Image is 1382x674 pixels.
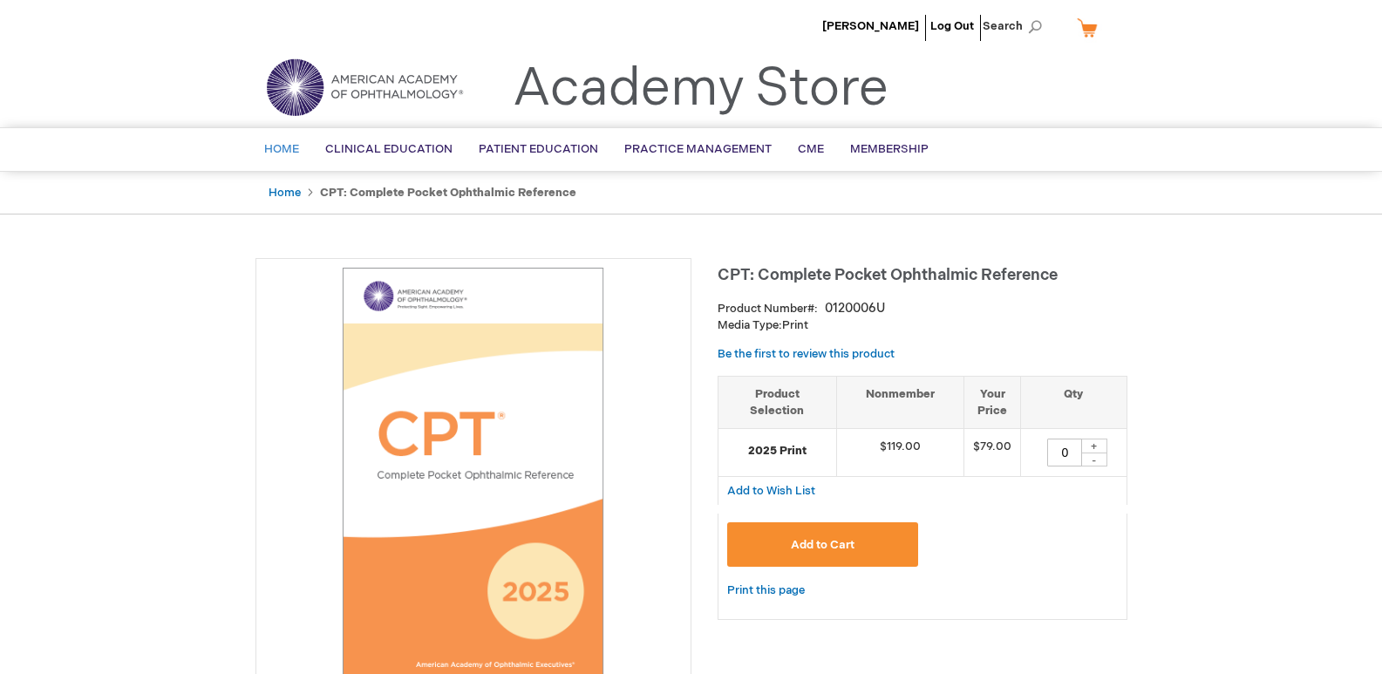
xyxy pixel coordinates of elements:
[1081,453,1107,466] div: -
[825,300,885,317] div: 0120006U
[964,376,1021,428] th: Your Price
[325,142,453,156] span: Clinical Education
[964,429,1021,477] td: $79.00
[320,186,576,200] strong: CPT: Complete Pocket Ophthalmic Reference
[798,142,824,156] span: CME
[269,186,301,200] a: Home
[624,142,772,156] span: Practice Management
[479,142,598,156] span: Patient Education
[930,19,974,33] a: Log Out
[791,538,854,552] span: Add to Cart
[264,142,299,156] span: Home
[718,302,818,316] strong: Product Number
[727,483,815,498] a: Add to Wish List
[850,142,929,156] span: Membership
[513,58,888,120] a: Academy Store
[983,9,1049,44] span: Search
[727,484,815,498] span: Add to Wish List
[727,443,827,460] strong: 2025 Print
[836,376,964,428] th: Nonmember
[1021,376,1127,428] th: Qty
[718,376,837,428] th: Product Selection
[836,429,964,477] td: $119.00
[822,19,919,33] a: [PERSON_NAME]
[727,580,805,602] a: Print this page
[718,347,895,361] a: Be the first to review this product
[718,317,1127,334] p: Print
[718,266,1058,284] span: CPT: Complete Pocket Ophthalmic Reference
[1081,439,1107,453] div: +
[718,318,782,332] strong: Media Type:
[1047,439,1082,466] input: Qty
[727,522,919,567] button: Add to Cart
